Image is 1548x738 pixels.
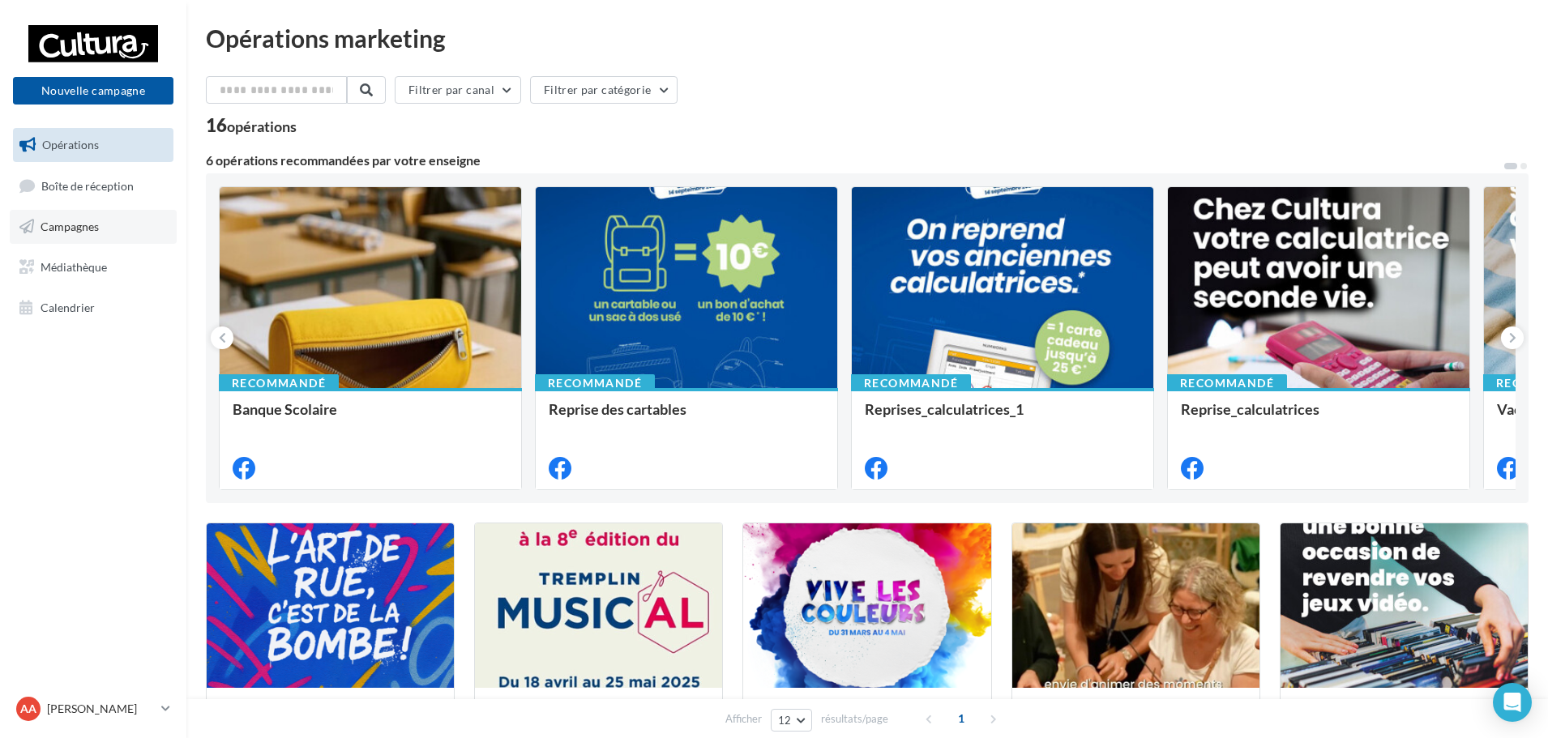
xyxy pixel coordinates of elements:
[206,117,297,134] div: 16
[227,119,297,134] div: opérations
[233,400,337,418] span: Banque Scolaire
[1493,683,1532,722] div: Open Intercom Messenger
[865,400,1024,418] span: Reprises_calculatrices_1
[725,711,762,727] span: Afficher
[10,210,177,244] a: Campagnes
[206,26,1529,50] div: Opérations marketing
[10,169,177,203] a: Boîte de réception
[13,693,173,724] a: AA [PERSON_NAME]
[41,178,134,192] span: Boîte de réception
[851,374,971,392] div: Recommandé
[41,300,95,314] span: Calendrier
[42,138,99,151] span: Opérations
[948,706,974,732] span: 1
[41,220,99,233] span: Campagnes
[41,260,107,274] span: Médiathèque
[10,128,177,162] a: Opérations
[1167,374,1287,392] div: Recommandé
[13,77,173,105] button: Nouvelle campagne
[1181,400,1319,418] span: Reprise_calculatrices
[549,400,686,418] span: Reprise des cartables
[535,374,655,392] div: Recommandé
[20,701,36,717] span: AA
[530,76,678,104] button: Filtrer par catégorie
[10,250,177,284] a: Médiathèque
[771,709,812,732] button: 12
[219,374,339,392] div: Recommandé
[395,76,521,104] button: Filtrer par canal
[206,154,1503,167] div: 6 opérations recommandées par votre enseigne
[778,714,792,727] span: 12
[47,701,155,717] p: [PERSON_NAME]
[10,291,177,325] a: Calendrier
[821,711,888,727] span: résultats/page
